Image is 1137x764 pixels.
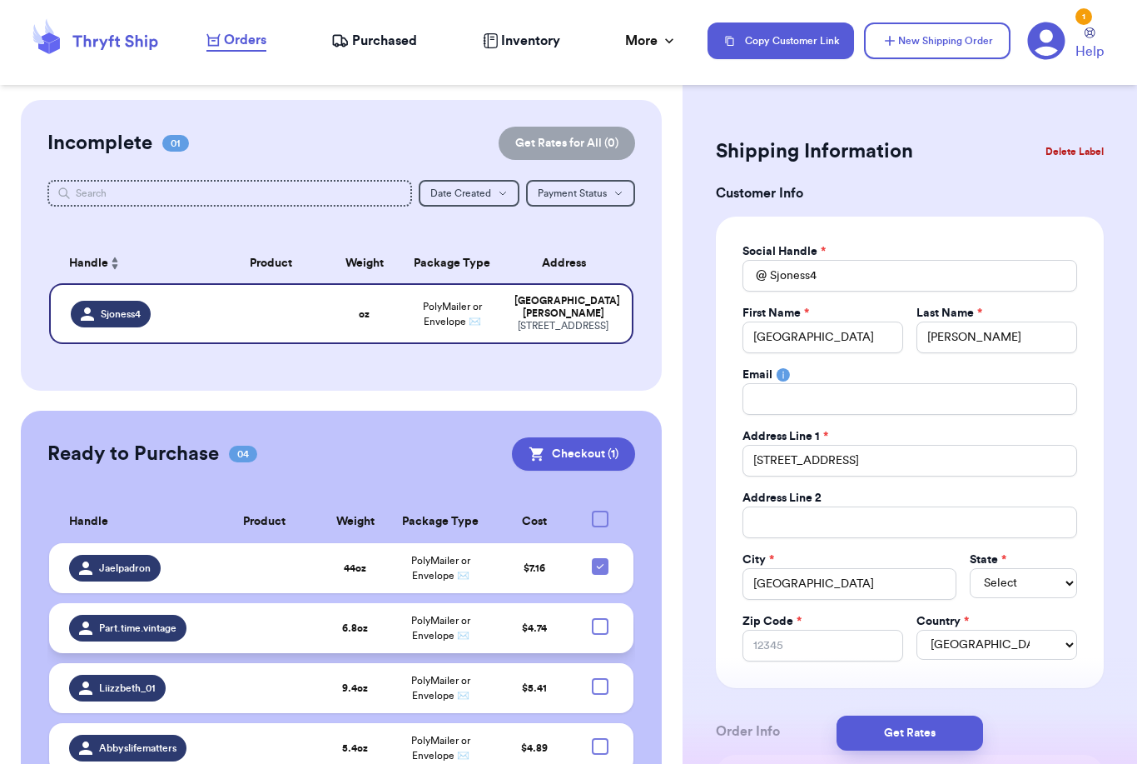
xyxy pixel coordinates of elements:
[1027,22,1065,60] a: 1
[492,501,577,543] th: Cost
[526,180,635,207] button: Payment Status
[742,367,772,383] label: Email
[47,180,412,207] input: Search
[342,743,368,753] strong: 5.4 oz
[411,676,470,701] span: PolyMailer or Envelope ✉️
[212,243,329,283] th: Product
[1075,42,1104,62] span: Help
[69,255,108,272] span: Handle
[514,295,612,320] div: [GEOGRAPHIC_DATA] [PERSON_NAME]
[419,180,519,207] button: Date Created
[342,623,368,633] strong: 6.8 oz
[538,188,607,198] span: Payment Status
[742,552,774,568] label: City
[101,307,141,321] span: Sjoness4
[514,320,612,332] div: [STREET_ADDRESS]
[1075,27,1104,62] a: Help
[330,243,400,283] th: Weight
[742,490,822,507] label: Address Line 2
[837,716,983,751] button: Get Rates
[162,135,189,152] span: 01
[99,682,156,695] span: Liizzbeth_01
[742,613,802,630] label: Zip Code
[342,683,368,693] strong: 9.4 oz
[524,563,545,573] span: $ 7.16
[352,31,417,51] span: Purchased
[521,743,548,753] span: $ 4.89
[916,305,982,322] label: Last Name
[742,305,809,322] label: First Name
[522,623,547,633] span: $ 4.74
[430,188,491,198] span: Date Created
[224,30,266,50] span: Orders
[99,742,176,755] span: Abbyslifematters
[390,501,492,543] th: Package Type
[108,253,122,273] button: Sort ascending
[864,22,1010,59] button: New Shipping Order
[483,31,560,51] a: Inventory
[99,562,151,575] span: Jaelpadron
[47,441,219,467] h2: Ready to Purchase
[504,243,633,283] th: Address
[708,22,854,59] button: Copy Customer Link
[229,446,257,462] span: 04
[411,556,470,581] span: PolyMailer or Envelope ✉️
[512,437,635,471] button: Checkout (1)
[499,127,635,160] button: Get Rates for All (0)
[916,613,969,630] label: Country
[411,616,470,641] span: PolyMailer or Envelope ✉️
[208,501,321,543] th: Product
[69,513,108,531] span: Handle
[742,260,767,292] div: @
[970,552,1006,568] label: State
[321,501,390,543] th: Weight
[742,630,903,662] input: 12345
[423,302,482,327] span: PolyMailer or Envelope ✉️
[625,31,678,51] div: More
[206,30,266,52] a: Orders
[742,428,828,445] label: Address Line 1
[344,563,366,573] strong: 44 oz
[411,736,470,761] span: PolyMailer or Envelope ✉️
[99,622,176,635] span: Part.time.vintage
[359,309,370,319] strong: oz
[716,138,913,165] h2: Shipping Information
[400,243,504,283] th: Package Type
[1075,8,1092,25] div: 1
[1039,133,1110,170] button: Delete Label
[742,243,826,260] label: Social Handle
[522,683,547,693] span: $ 5.41
[716,183,1104,203] h3: Customer Info
[501,31,560,51] span: Inventory
[47,130,152,157] h2: Incomplete
[331,31,417,51] a: Purchased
